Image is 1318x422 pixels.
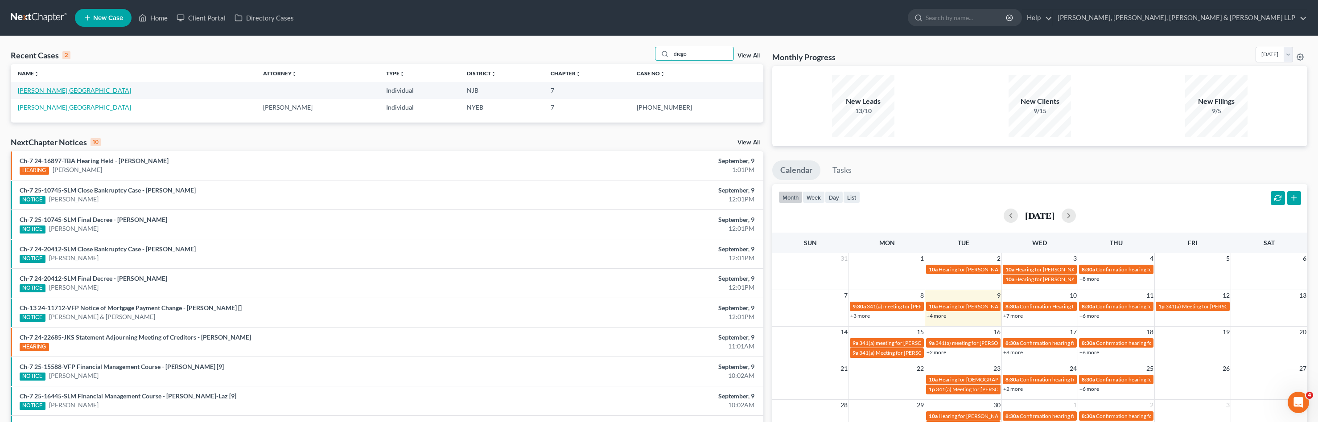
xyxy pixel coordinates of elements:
[772,52,836,62] h3: Monthly Progress
[1053,10,1307,26] a: [PERSON_NAME], [PERSON_NAME], [PERSON_NAME] & [PERSON_NAME] LLP
[20,343,49,351] div: HEARING
[1225,253,1231,264] span: 5
[515,156,754,165] div: September, 9
[853,340,858,346] span: 9a
[20,304,242,311] a: Ch-13 24-11712-VFP Notice of Mortgage Payment Change - [PERSON_NAME] []
[1015,276,1132,283] span: Hearing for [PERSON_NAME] & [PERSON_NAME]
[1009,107,1071,115] div: 9/15
[49,371,99,380] a: [PERSON_NAME]
[20,402,45,410] div: NOTICE
[1166,303,1252,310] span: 341(a) Meeting for [PERSON_NAME]
[1020,376,1121,383] span: Confirmation hearing for [PERSON_NAME]
[379,82,460,98] td: Individual
[515,362,754,371] div: September, 9
[926,9,1007,26] input: Search by name...
[1005,266,1014,273] span: 10a
[929,386,935,393] span: 1p
[737,53,760,59] a: View All
[515,186,754,195] div: September, 9
[292,71,297,77] i: unfold_more
[879,239,895,246] span: Mon
[772,160,820,180] a: Calendar
[1005,340,1019,346] span: 8:30a
[919,253,925,264] span: 1
[230,10,298,26] a: Directory Cases
[1072,253,1078,264] span: 3
[11,137,101,147] div: NextChapter Notices
[1302,253,1307,264] span: 6
[1020,340,1121,346] span: Confirmation hearing for [PERSON_NAME]
[400,71,405,77] i: unfold_more
[1222,290,1231,301] span: 12
[919,290,925,301] span: 8
[1298,290,1307,301] span: 13
[804,239,817,246] span: Sun
[544,82,629,98] td: 7
[1079,275,1099,282] a: +8 more
[929,266,938,273] span: 10a
[1072,400,1078,410] span: 1
[34,71,39,77] i: unfold_more
[1096,376,1197,383] span: Confirmation hearing for [PERSON_NAME]
[386,70,405,77] a: Typeunfold_more
[825,191,843,203] button: day
[824,160,860,180] a: Tasks
[20,314,45,322] div: NOTICE
[1015,266,1085,273] span: Hearing for [PERSON_NAME]
[1082,413,1095,419] span: 8:30a
[20,216,167,223] a: Ch-7 25-10745-SLM Final Decree - [PERSON_NAME]
[1222,363,1231,374] span: 26
[958,239,969,246] span: Tue
[927,312,946,319] a: +4 more
[840,400,848,410] span: 28
[1096,413,1197,419] span: Confirmation hearing for [PERSON_NAME]
[927,349,946,356] a: +2 more
[916,363,925,374] span: 22
[576,71,581,77] i: unfold_more
[1022,10,1052,26] a: Help
[671,47,733,60] input: Search by name...
[515,224,754,233] div: 12:01PM
[737,139,760,146] a: View All
[515,274,754,283] div: September, 9
[1020,413,1121,419] span: Confirmation hearing for [PERSON_NAME]
[18,86,131,94] a: [PERSON_NAME][GEOGRAPHIC_DATA]
[1079,349,1099,356] a: +6 more
[1005,413,1019,419] span: 8:30a
[1298,363,1307,374] span: 27
[551,70,581,77] a: Chapterunfold_more
[49,401,99,410] a: [PERSON_NAME]
[491,71,496,77] i: unfold_more
[515,195,754,204] div: 12:01PM
[660,71,665,77] i: unfold_more
[843,191,860,203] button: list
[630,99,763,115] td: [PHONE_NUMBER]
[263,70,297,77] a: Attorneyunfold_more
[1145,363,1154,374] span: 25
[939,376,1083,383] span: Hearing for [DEMOGRAPHIC_DATA] et [PERSON_NAME] et al
[1158,303,1165,310] span: 1p
[515,283,754,292] div: 12:01PM
[1096,266,1244,273] span: Confirmation hearing for [PERSON_NAME] & [PERSON_NAME]
[20,373,45,381] div: NOTICE
[62,51,70,59] div: 2
[460,82,544,98] td: NJB
[515,312,754,321] div: 12:01PM
[460,99,544,115] td: NYEB
[929,340,935,346] span: 9a
[916,327,925,337] span: 15
[840,363,848,374] span: 21
[20,245,196,253] a: Ch-7 24-20412-SLM Close Bankruptcy Case - [PERSON_NAME]
[49,283,99,292] a: [PERSON_NAME]
[936,386,1022,393] span: 341(a) Meeting for [PERSON_NAME]
[1032,239,1047,246] span: Wed
[1003,385,1023,392] a: +2 more
[1079,385,1099,392] a: +6 more
[1005,276,1014,283] span: 10a
[20,157,169,164] a: Ch-7 24-16897-TBA Hearing Held - [PERSON_NAME]
[1069,363,1078,374] span: 24
[20,186,196,194] a: Ch-7 25-10745-SLM Close Bankruptcy Case - [PERSON_NAME]
[996,253,1001,264] span: 2
[832,107,894,115] div: 13/10
[939,266,1008,273] span: Hearing for [PERSON_NAME]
